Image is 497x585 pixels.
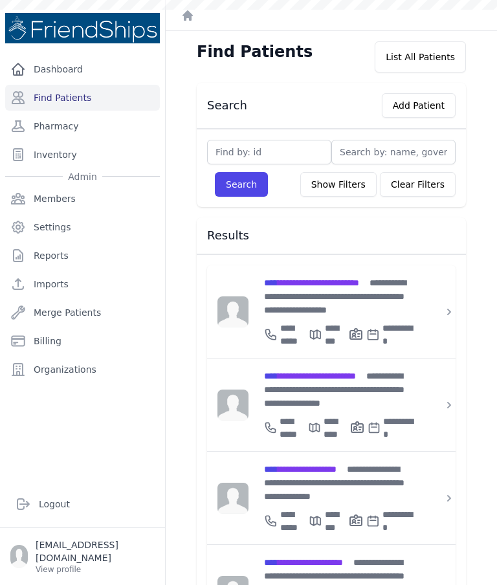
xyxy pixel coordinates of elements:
a: Find Patients [5,85,160,111]
a: Pharmacy [5,113,160,139]
a: Reports [5,243,160,269]
h3: Results [207,228,456,243]
a: Members [5,186,160,212]
span: Admin [63,170,102,183]
button: Add Patient [382,93,456,118]
h1: Find Patients [197,41,313,62]
img: person-242608b1a05df3501eefc295dc1bc67a.jpg [217,390,248,421]
button: Show Filters [300,172,377,197]
p: View profile [36,564,155,575]
input: Search by: name, government id or phone [331,140,456,164]
div: List All Patients [375,41,466,72]
img: person-242608b1a05df3501eefc295dc1bc67a.jpg [217,296,248,327]
a: Settings [5,214,160,240]
a: Billing [5,328,160,354]
a: Dashboard [5,56,160,82]
a: Merge Patients [5,300,160,326]
a: Logout [10,491,155,517]
a: Inventory [5,142,160,168]
a: [EMAIL_ADDRESS][DOMAIN_NAME] View profile [10,538,155,575]
input: Find by: id [207,140,331,164]
img: person-242608b1a05df3501eefc295dc1bc67a.jpg [217,483,248,514]
button: Search [215,172,268,197]
img: Medical Missions EMR [5,13,160,43]
h3: Search [207,98,247,113]
button: Clear Filters [380,172,456,197]
a: Imports [5,271,160,297]
p: [EMAIL_ADDRESS][DOMAIN_NAME] [36,538,155,564]
a: Organizations [5,357,160,382]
